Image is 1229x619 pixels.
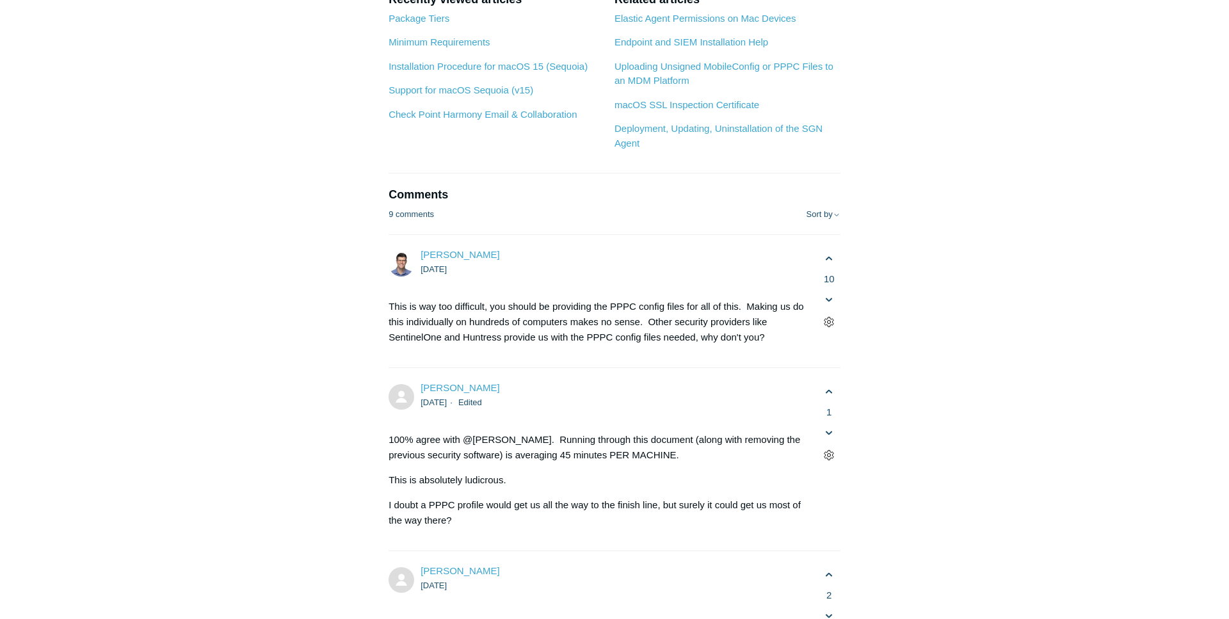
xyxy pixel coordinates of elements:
[807,210,840,220] button: Sort by
[389,432,805,463] p: 100% agree with @[PERSON_NAME]. Running through this document (along with removing the previous s...
[818,248,840,270] button: This comment was helpful
[389,84,533,95] a: Support for macOS Sequoia (v15)
[421,249,499,260] a: [PERSON_NAME]
[421,565,499,576] span: Richard Russell
[389,109,577,120] a: Check Point Harmony Email & Collaboration
[614,99,759,110] a: macOS SSL Inspection Certificate
[421,382,499,393] span: James Rivett
[421,581,447,590] time: 06/16/2023, 10:55
[389,36,490,47] a: Minimum Requirements
[458,398,482,407] li: Edited
[818,588,840,603] span: 2
[389,13,449,24] a: Package Tiers
[421,249,499,260] span: ryan grimes
[818,288,840,310] button: This comment was not helpful
[818,405,840,420] span: 1
[818,564,840,586] button: This comment was helpful
[389,208,434,221] p: 9 comments
[614,123,823,149] a: Deployment, Updating, Uninstallation of the SGN Agent
[389,61,588,72] a: Installation Procedure for macOS 15 (Sequoia)
[818,381,840,403] button: This comment was helpful
[389,497,805,528] p: I doubt a PPPC profile would get us all the way to the finish line, but surely it could get us mo...
[421,565,499,576] a: [PERSON_NAME]
[818,310,840,333] button: Comment actions
[389,299,805,345] p: This is way too difficult, you should be providing the PPPC config files for all of this. Making ...
[614,36,768,47] a: Endpoint and SIEM Installation Help
[389,186,840,204] h2: Comments
[389,472,805,488] p: This is absolutely ludicrous.
[818,444,840,466] button: Comment actions
[818,421,840,444] button: This comment was not helpful
[421,382,499,393] a: [PERSON_NAME]
[421,398,447,407] time: 06/16/2023, 11:14
[614,13,796,24] a: Elastic Agent Permissions on Mac Devices
[614,61,833,86] a: Uploading Unsigned MobileConfig or PPPC Files to an MDM Platform
[421,264,447,274] time: 05/26/2023, 09:22
[818,272,840,287] span: 10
